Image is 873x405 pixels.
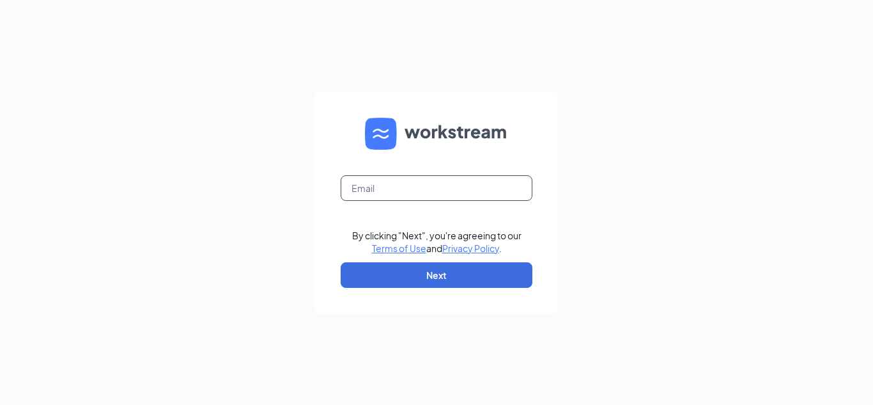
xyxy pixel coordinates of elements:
[341,175,532,201] input: Email
[442,242,499,254] a: Privacy Policy
[365,118,508,150] img: WS logo and Workstream text
[341,262,532,288] button: Next
[372,242,426,254] a: Terms of Use
[352,229,521,255] div: By clicking "Next", you're agreeing to our and .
